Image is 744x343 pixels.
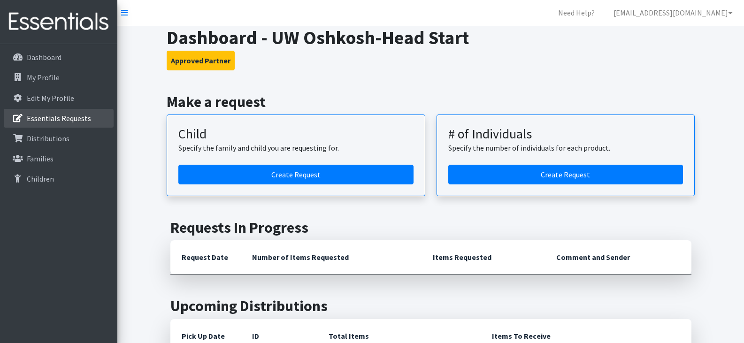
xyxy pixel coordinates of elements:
h3: # of Individuals [448,126,683,142]
a: Children [4,169,114,188]
h3: Child [178,126,414,142]
h2: Make a request [167,93,695,111]
th: Comment and Sender [545,240,691,274]
p: Specify the family and child you are requesting for. [178,142,414,153]
a: Dashboard [4,48,114,67]
a: Need Help? [551,3,602,22]
p: Specify the number of individuals for each product. [448,142,683,153]
a: Distributions [4,129,114,148]
a: Families [4,149,114,168]
p: Children [27,174,54,183]
th: Items Requested [422,240,545,274]
a: Create a request for a child or family [178,165,414,184]
img: HumanEssentials [4,6,114,38]
th: Number of Items Requested [241,240,422,274]
a: [EMAIL_ADDRESS][DOMAIN_NAME] [606,3,740,22]
a: Essentials Requests [4,109,114,128]
a: Edit My Profile [4,89,114,107]
a: My Profile [4,68,114,87]
p: Dashboard [27,53,61,62]
th: Request Date [170,240,241,274]
h1: Dashboard - UW Oshkosh-Head Start [167,26,695,49]
button: Approved Partner [167,51,235,70]
h2: Upcoming Distributions [170,297,691,315]
h2: Requests In Progress [170,219,691,236]
p: Families [27,154,54,163]
p: Essentials Requests [27,114,91,123]
a: Create a request by number of individuals [448,165,683,184]
p: Distributions [27,134,69,143]
p: Edit My Profile [27,93,74,103]
p: My Profile [27,73,60,82]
